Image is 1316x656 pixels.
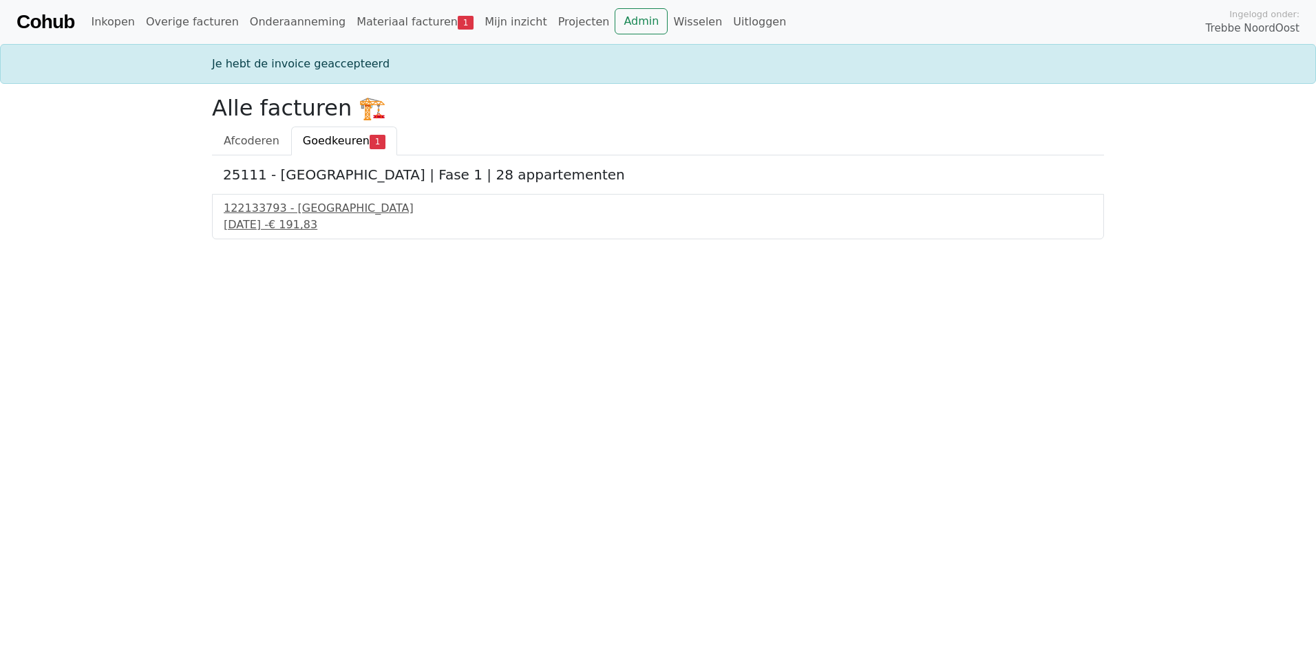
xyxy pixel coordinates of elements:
[303,134,370,147] span: Goedkeuren
[668,8,728,36] a: Wisselen
[1206,21,1299,36] span: Trebbe NoordOost
[223,166,1093,183] h5: 25111 - [GEOGRAPHIC_DATA] | Fase 1 | 28 appartementen
[85,8,140,36] a: Inkopen
[140,8,244,36] a: Overige facturen
[615,8,668,34] a: Admin
[351,8,479,36] a: Materiaal facturen1
[212,95,1104,121] h2: Alle facturen 🏗️
[204,56,1112,72] div: Je hebt de invoice geaccepteerd
[553,8,615,36] a: Projecten
[1229,8,1299,21] span: Ingelogd onder:
[224,217,1092,233] div: [DATE] -
[268,218,317,231] span: € 191,83
[458,16,474,30] span: 1
[212,127,291,155] a: Afcoderen
[17,6,74,39] a: Cohub
[370,135,385,149] span: 1
[224,200,1092,217] div: 122133793 - [GEOGRAPHIC_DATA]
[224,200,1092,233] a: 122133793 - [GEOGRAPHIC_DATA][DATE] -€ 191,83
[224,134,279,147] span: Afcoderen
[728,8,792,36] a: Uitloggen
[479,8,553,36] a: Mijn inzicht
[244,8,351,36] a: Onderaanneming
[291,127,397,155] a: Goedkeuren1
